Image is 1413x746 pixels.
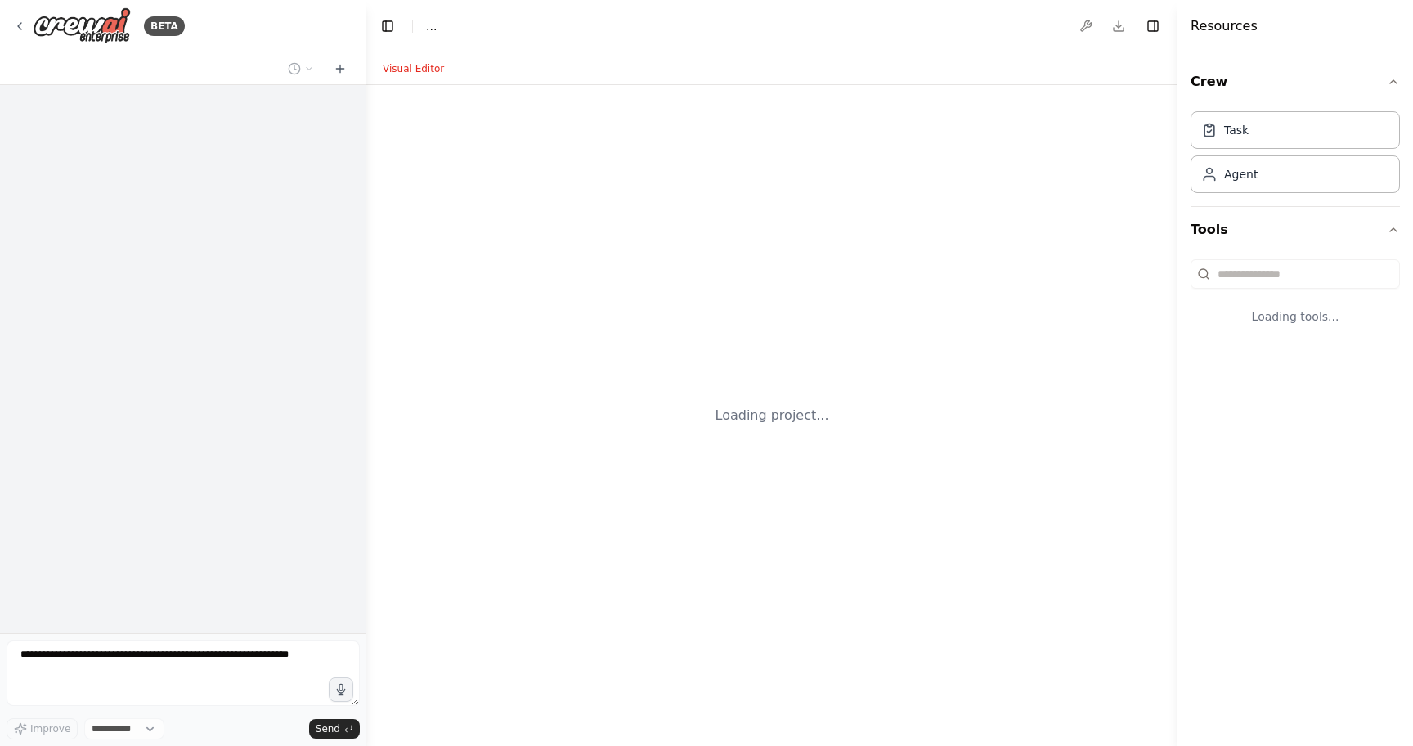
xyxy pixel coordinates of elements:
button: Send [309,719,360,739]
div: Agent [1224,166,1258,182]
div: Crew [1191,105,1400,206]
h4: Resources [1191,16,1258,36]
button: Visual Editor [373,59,454,79]
nav: breadcrumb [426,18,437,34]
button: Start a new chat [327,59,353,79]
div: Loading project... [715,406,829,425]
span: ... [426,18,437,34]
div: Tools [1191,253,1400,351]
div: Task [1224,122,1249,138]
span: Send [316,722,340,735]
button: Click to speak your automation idea [329,677,353,702]
div: BETA [144,16,185,36]
button: Tools [1191,207,1400,253]
button: Switch to previous chat [281,59,321,79]
button: Hide right sidebar [1142,15,1164,38]
img: Logo [33,7,131,44]
button: Improve [7,718,78,739]
span: Improve [30,722,70,735]
button: Crew [1191,59,1400,105]
button: Hide left sidebar [376,15,399,38]
div: Loading tools... [1191,295,1400,338]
